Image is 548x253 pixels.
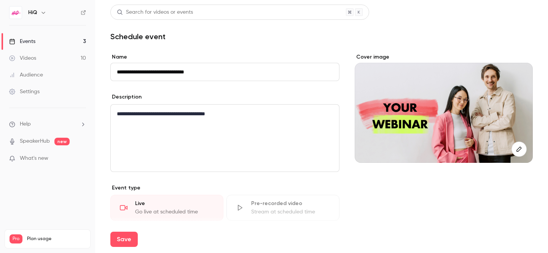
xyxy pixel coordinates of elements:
div: Search for videos or events [117,8,193,16]
div: Videos [9,54,36,62]
div: Pre-recorded video [251,200,330,207]
div: LiveGo live at scheduled time [110,195,223,221]
section: description [110,104,339,172]
span: new [54,138,70,145]
div: Audience [9,71,43,79]
div: editor [111,105,339,172]
h1: Schedule event [110,32,533,41]
div: Live [135,200,214,207]
p: Event type [110,184,339,192]
a: SpeakerHub [20,137,50,145]
h6: HiQ [28,9,37,16]
li: help-dropdown-opener [9,120,86,128]
span: Pro [10,234,22,243]
div: Stream at scheduled time [251,208,330,216]
div: Pre-recorded videoStream at scheduled time [226,195,339,221]
div: Go live at scheduled time [135,208,214,216]
div: Settings [9,88,40,95]
label: Name [110,53,339,61]
img: HiQ [10,6,22,19]
button: Save [110,232,138,247]
span: What's new [20,154,48,162]
iframe: Noticeable Trigger [77,155,86,162]
label: Cover image [355,53,533,61]
span: Help [20,120,31,128]
div: Events [9,38,35,45]
label: Description [110,93,142,101]
span: Plan usage [27,236,86,242]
